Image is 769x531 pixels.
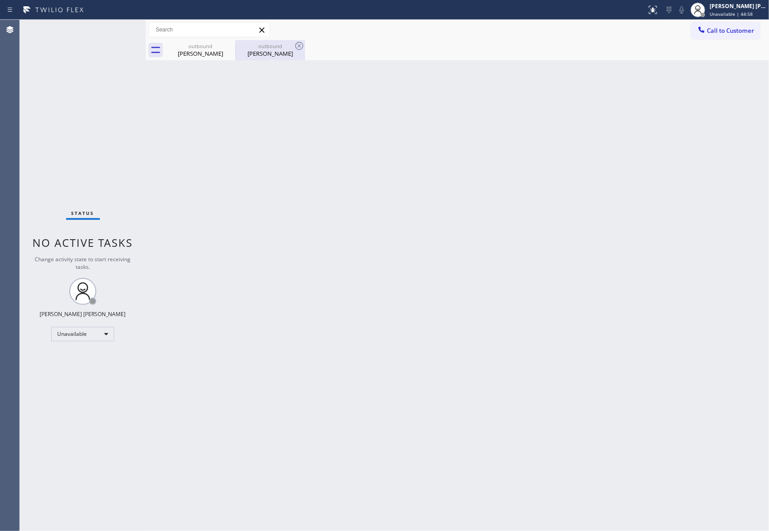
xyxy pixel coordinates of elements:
[166,43,234,49] div: outbound
[40,310,126,318] div: [PERSON_NAME] [PERSON_NAME]
[236,49,304,58] div: [PERSON_NAME]
[236,40,304,60] div: Dimitry
[166,49,234,58] div: [PERSON_NAME]
[51,327,114,341] div: Unavailable
[149,22,270,37] input: Search
[691,22,760,39] button: Call to Customer
[35,255,131,271] span: Change activity state to start receiving tasks.
[707,27,754,35] span: Call to Customer
[675,4,688,16] button: Mute
[710,2,766,10] div: [PERSON_NAME] [PERSON_NAME]
[166,40,234,60] div: Dimitry
[72,210,94,216] span: Status
[236,43,304,49] div: outbound
[710,11,753,17] span: Unavailable | 44:58
[33,235,133,250] span: No active tasks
